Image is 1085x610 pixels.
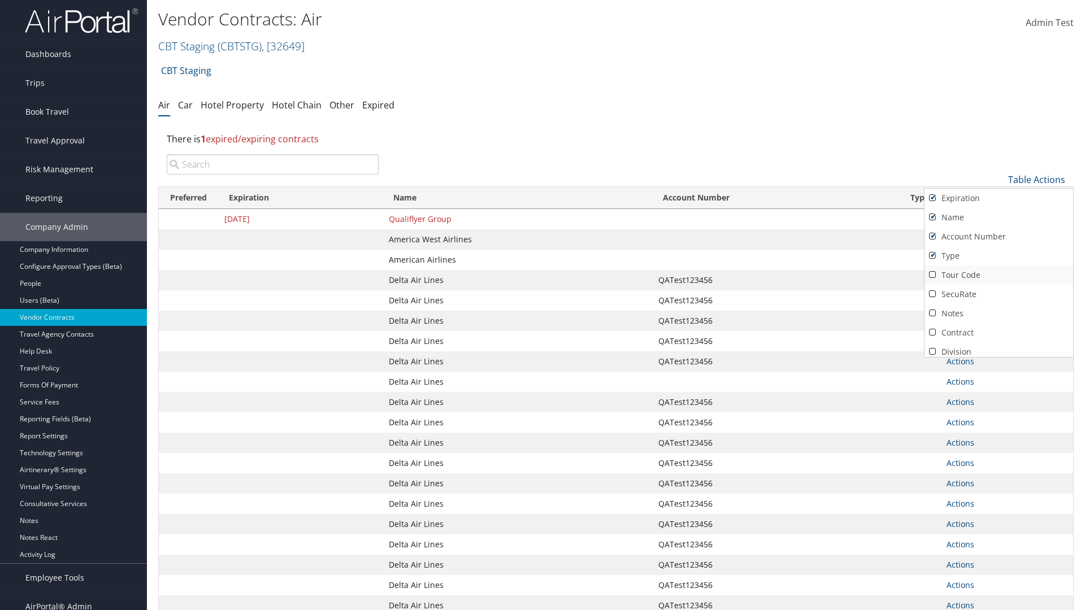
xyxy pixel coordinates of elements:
a: Account Number [925,227,1073,246]
span: Employee Tools [25,564,84,592]
img: airportal-logo.png [25,7,138,34]
a: Expiration [925,189,1073,208]
span: Trips [25,69,45,97]
a: Division [925,342,1073,361]
a: Contract [925,323,1073,342]
a: Tour Code [925,265,1073,285]
span: Travel Approval [25,127,85,155]
a: SecuRate [925,285,1073,304]
a: Type [925,246,1073,265]
span: Dashboards [25,40,71,68]
span: Reporting [25,184,63,212]
span: Company Admin [25,213,88,241]
span: Book Travel [25,98,69,126]
a: Name [925,208,1073,227]
span: Risk Management [25,155,93,184]
a: Notes [925,304,1073,323]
